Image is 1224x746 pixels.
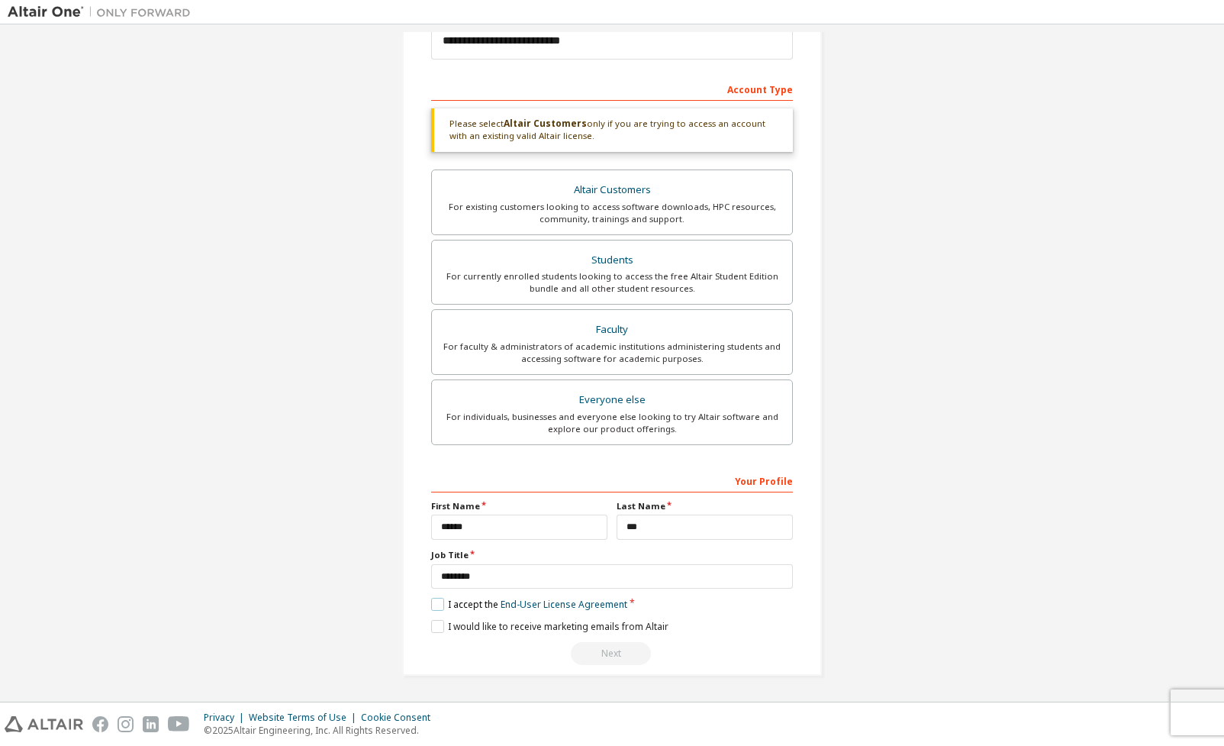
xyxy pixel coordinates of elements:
[249,712,361,724] div: Website Terms of Use
[441,319,783,341] div: Faculty
[441,389,783,411] div: Everyone else
[501,598,627,611] a: End-User License Agreement
[441,411,783,435] div: For individuals, businesses and everyone else looking to try Altair software and explore our prod...
[431,598,627,611] label: I accept the
[431,500,607,512] label: First Name
[118,716,134,732] img: instagram.svg
[431,468,793,492] div: Your Profile
[441,179,783,201] div: Altair Customers
[168,716,190,732] img: youtube.svg
[8,5,198,20] img: Altair One
[441,341,783,365] div: For faculty & administrators of academic institutions administering students and accessing softwa...
[441,250,783,271] div: Students
[92,716,108,732] img: facebook.svg
[441,201,783,225] div: For existing customers looking to access software downloads, HPC resources, community, trainings ...
[361,712,440,724] div: Cookie Consent
[431,108,793,152] div: Please select only if you are trying to access an account with an existing valid Altair license.
[617,500,793,512] label: Last Name
[143,716,159,732] img: linkedin.svg
[204,724,440,737] p: © 2025 Altair Engineering, Inc. All Rights Reserved.
[431,620,668,633] label: I would like to receive marketing emails from Altair
[504,117,587,130] b: Altair Customers
[431,76,793,101] div: Account Type
[204,712,249,724] div: Privacy
[441,270,783,295] div: For currently enrolled students looking to access the free Altair Student Edition bundle and all ...
[431,549,793,561] label: Job Title
[431,642,793,665] div: Read and acccept EULA to continue
[5,716,83,732] img: altair_logo.svg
